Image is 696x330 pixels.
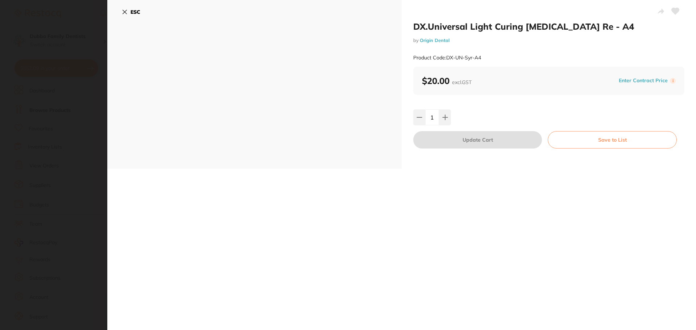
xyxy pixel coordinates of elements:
small: Product Code: DX-UN-Syr-A4 [413,55,481,61]
button: ESC [122,6,140,18]
label: i [670,78,676,84]
a: Origin Dental [420,37,449,43]
b: ESC [130,9,140,15]
button: Enter Contract Price [617,77,670,84]
b: $20.00 [422,75,472,86]
small: by [413,38,684,43]
h2: DX.Universal Light Curing [MEDICAL_DATA] Re - A4 [413,21,684,32]
button: Save to List [548,131,677,149]
button: Update Cart [413,131,542,149]
span: excl. GST [452,79,472,85]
